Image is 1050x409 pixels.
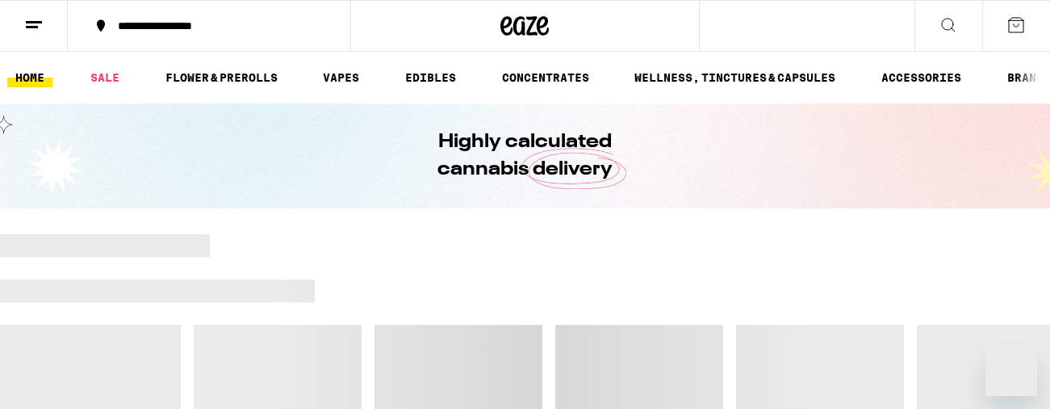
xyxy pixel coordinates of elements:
[873,68,969,87] a: ACCESSORIES
[7,68,52,87] a: HOME
[397,68,464,87] a: EDIBLES
[494,68,597,87] a: CONCENTRATES
[315,68,367,87] a: VAPES
[626,68,843,87] a: WELLNESS, TINCTURES & CAPSULES
[985,344,1037,396] iframe: Button to launch messaging window
[82,68,128,87] a: SALE
[157,68,286,87] a: FLOWER & PREROLLS
[392,129,659,183] h1: Highly calculated cannabis delivery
